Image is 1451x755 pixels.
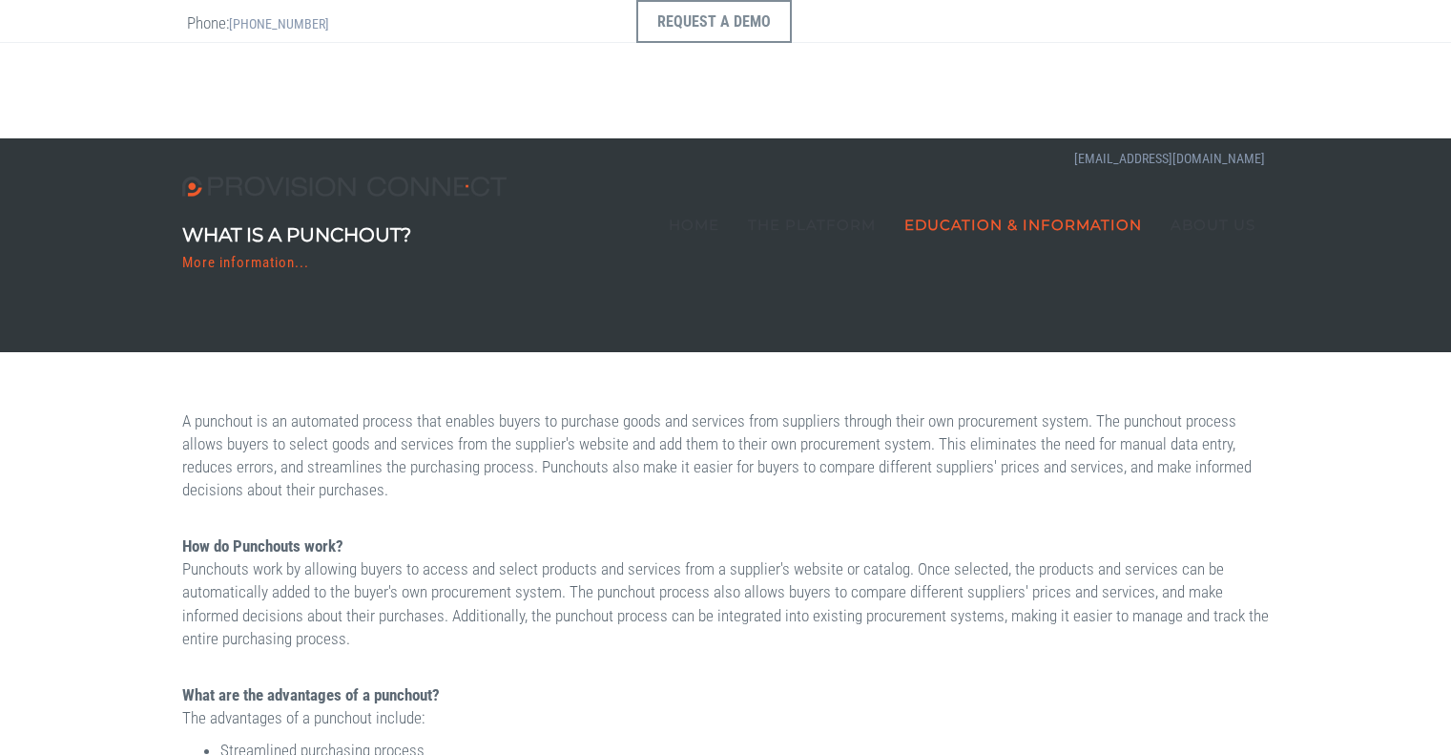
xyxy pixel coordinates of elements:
[734,177,890,272] a: The Platform
[182,409,1270,502] p: A punchout is an automated process that enables buyers to purchase goods and services from suppli...
[654,177,734,272] a: Home
[182,535,1270,650] p: Punchouts work by allowing buyers to access and select products and services from a supplier's we...
[182,536,343,556] b: How do Punchouts work?
[182,685,440,704] b: What are the advantages of a punchout?
[182,177,516,197] img: Provision Connect
[229,16,329,31] a: [PHONE_NUMBER]
[890,177,1156,272] a: Education & Information
[1156,177,1270,272] a: About Us
[182,683,1270,730] p: The advantages of a punchout include:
